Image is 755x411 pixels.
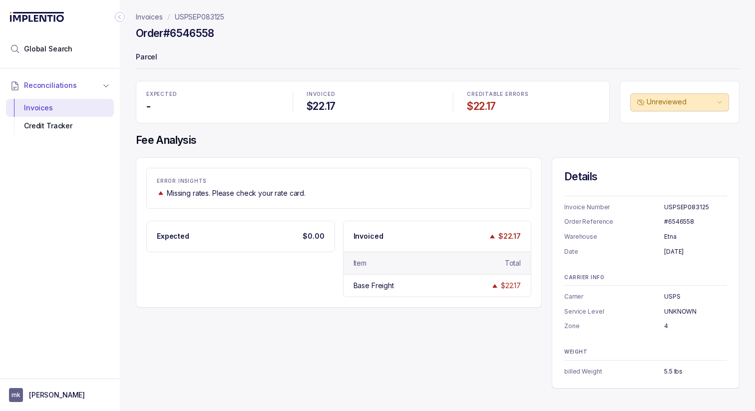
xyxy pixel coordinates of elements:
p: USPSEP083125 [664,202,727,212]
a: USPSEP083125 [175,12,224,22]
p: Carrier [564,292,664,302]
p: Warehouse [564,232,664,242]
a: Invoices [136,12,163,22]
div: Credit Tracker [14,117,106,135]
p: Etna [664,232,727,242]
p: 4 [664,321,727,331]
h4: Details [564,170,727,184]
button: Unreviewed [630,93,729,111]
p: Invoiced [354,231,383,241]
img: trend image [491,282,499,290]
button: User initials[PERSON_NAME] [9,388,111,402]
p: USPS [664,292,727,302]
span: Global Search [24,44,72,54]
p: UNKNOWN [664,307,727,317]
div: Total [505,258,521,268]
p: [PERSON_NAME] [29,390,85,400]
p: Invoice Number [564,202,664,212]
p: billed Weight [564,367,664,377]
p: $22.17 [498,231,521,241]
div: Invoices [14,99,106,117]
span: User initials [9,388,23,402]
p: WEIGHT [564,349,727,355]
p: 5.5 lbs [664,367,727,377]
h4: $22.17 [307,99,439,113]
h4: Fee Analysis [136,133,740,147]
p: Date [564,247,664,257]
p: Expected [157,231,189,241]
h4: $22.17 [467,99,599,113]
h4: Order #6546558 [136,26,214,40]
p: INVOICED [307,91,439,97]
div: $22.17 [501,281,521,291]
nav: breadcrumb [136,12,224,22]
p: ERROR INSIGHTS [157,178,521,184]
button: Reconciliations [6,74,114,96]
p: Missing rates. Please check your rate card. [167,188,306,198]
p: Zone [564,321,664,331]
p: Unreviewed [647,97,715,107]
p: Parcel [136,48,740,68]
div: Item [354,258,367,268]
img: trend image [157,189,165,197]
ul: Information Summary [564,202,727,257]
p: #6546558 [664,217,727,227]
p: CARRIER INFO [564,275,727,281]
div: Reconciliations [6,97,114,137]
p: CREDITABLE ERRORS [467,91,599,97]
ul: Information Summary [564,367,727,377]
ul: Information Summary [564,292,727,331]
p: Order Reference [564,217,664,227]
p: EXPECTED [146,91,279,97]
p: [DATE] [664,247,727,257]
p: $0.00 [303,231,324,241]
p: Service Level [564,307,664,317]
div: Base Freight [354,281,394,291]
span: Reconciliations [24,80,77,90]
img: trend image [488,233,496,240]
div: Collapse Icon [114,11,126,23]
h4: - [146,99,279,113]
